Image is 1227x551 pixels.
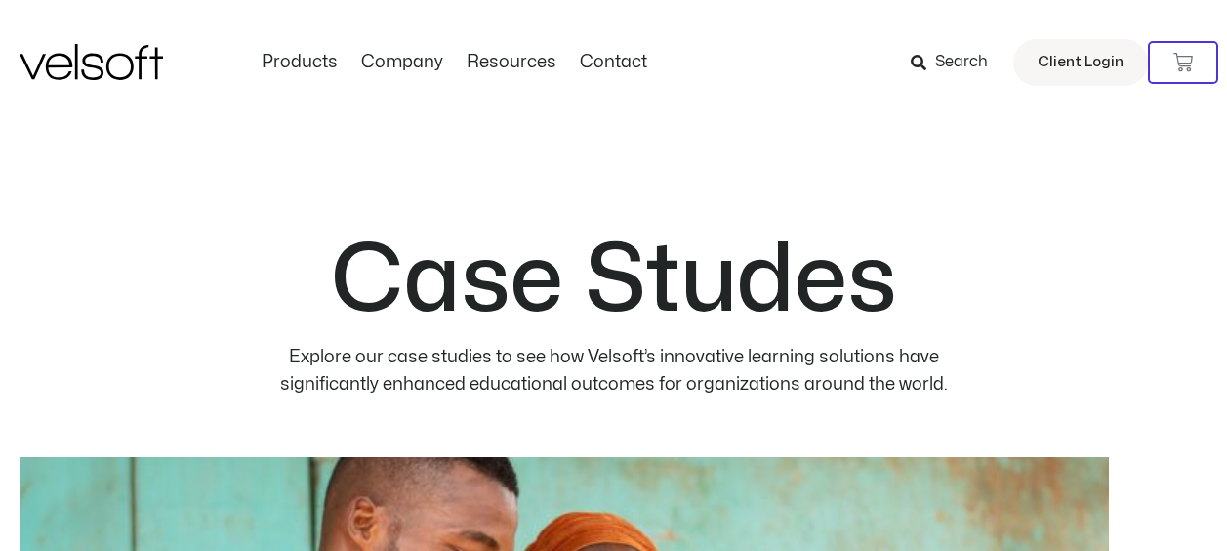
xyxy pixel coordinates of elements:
img: Velsoft Training Materials [20,44,163,80]
a: Search [911,46,1002,79]
a: ContactMenu Toggle [568,52,659,73]
span: Search [935,50,988,75]
a: Client Login [1013,39,1148,86]
a: ResourcesMenu Toggle [455,52,568,73]
p: Explore our case studies to see how Velsoft’s innovative learning solutions have significantly en... [272,344,956,399]
span: Client Login [1038,50,1124,75]
h1: Case Studes [331,234,897,328]
a: CompanyMenu Toggle [349,52,455,73]
nav: Menu [250,52,659,73]
a: ProductsMenu Toggle [250,52,349,73]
